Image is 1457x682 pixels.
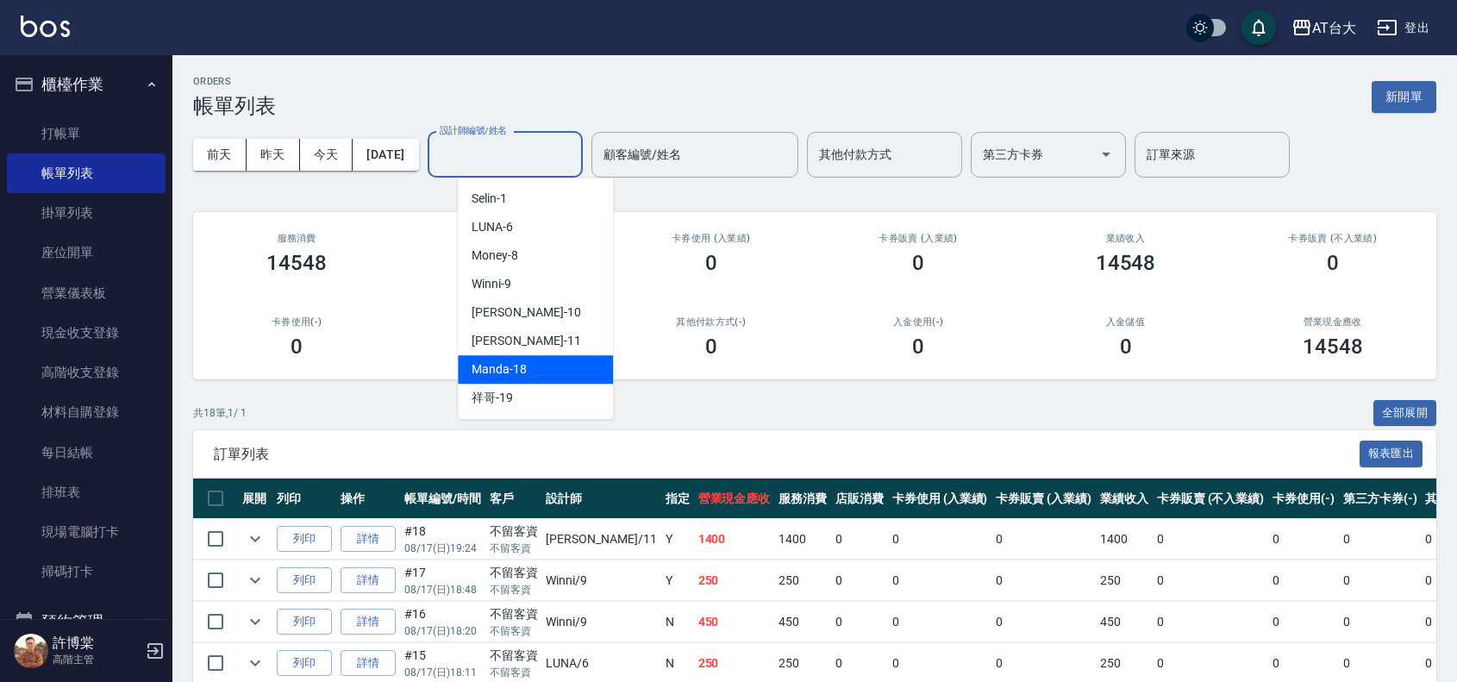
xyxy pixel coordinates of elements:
[404,623,481,639] p: 08/17 (日) 18:20
[7,552,166,591] a: 掃碼打卡
[242,526,268,552] button: expand row
[242,609,268,635] button: expand row
[1096,251,1156,275] h3: 14548
[1303,335,1363,359] h3: 14548
[7,233,166,272] a: 座位開單
[774,602,831,642] td: 450
[272,479,336,519] th: 列印
[472,389,513,407] span: 祥哥 -19
[242,650,268,676] button: expand row
[661,519,694,560] td: Y
[485,479,542,519] th: 客戶
[661,560,694,601] td: Y
[705,335,717,359] h3: 0
[7,472,166,512] a: 排班表
[490,605,538,623] div: 不留客資
[341,567,396,594] a: 詳情
[1241,10,1276,45] button: save
[277,526,332,553] button: 列印
[774,519,831,560] td: 1400
[300,139,353,171] button: 今天
[912,251,924,275] h3: 0
[1327,251,1339,275] h3: 0
[193,94,276,118] h3: 帳單列表
[774,560,831,601] td: 250
[1339,602,1422,642] td: 0
[214,446,1360,463] span: 訂單列表
[277,650,332,677] button: 列印
[1285,10,1363,46] button: AT台大
[991,519,1096,560] td: 0
[541,479,660,519] th: 設計師
[266,251,327,275] h3: 14548
[1339,560,1422,601] td: 0
[247,139,300,171] button: 昨天
[991,479,1096,519] th: 卡券販賣 (入業績)
[238,479,272,519] th: 展開
[694,602,775,642] td: 450
[400,519,485,560] td: #18
[440,124,507,137] label: 設計師編號/姓名
[341,609,396,635] a: 詳情
[490,582,538,598] p: 不留客資
[1120,335,1132,359] h3: 0
[541,560,660,601] td: Winni /9
[1096,560,1153,601] td: 250
[14,634,48,668] img: Person
[1268,602,1339,642] td: 0
[1339,519,1422,560] td: 0
[7,392,166,432] a: 材料自購登錄
[214,316,379,328] h2: 卡券使用(-)
[1373,400,1437,427] button: 全部展開
[888,479,992,519] th: 卡券使用 (入業績)
[472,303,580,322] span: [PERSON_NAME] -10
[1370,12,1436,44] button: 登出
[242,567,268,593] button: expand row
[991,602,1096,642] td: 0
[472,275,511,293] span: Winni -9
[193,76,276,87] h2: ORDERS
[694,519,775,560] td: 1400
[1268,519,1339,560] td: 0
[421,316,586,328] h2: 第三方卡券(-)
[400,602,485,642] td: #16
[1042,316,1208,328] h2: 入金儲值
[1153,602,1268,642] td: 0
[991,560,1096,601] td: 0
[421,233,586,244] h2: 店販消費
[291,335,303,359] h3: 0
[1268,560,1339,601] td: 0
[1153,560,1268,601] td: 0
[912,335,924,359] h3: 0
[694,560,775,601] td: 250
[7,599,166,644] button: 預約管理
[1372,81,1436,113] button: 新開單
[1250,316,1416,328] h2: 營業現金應收
[774,479,831,519] th: 服務消費
[705,251,717,275] h3: 0
[472,218,513,236] span: LUNA -6
[7,512,166,552] a: 現場電腦打卡
[193,405,247,421] p: 共 18 筆, 1 / 1
[7,273,166,313] a: 營業儀表板
[1312,17,1356,39] div: AT台大
[472,247,518,265] span: Money -8
[53,635,141,652] h5: 許博棠
[7,114,166,153] a: 打帳單
[472,360,527,379] span: Manda -18
[490,623,538,639] p: 不留客資
[1096,602,1153,642] td: 450
[831,519,888,560] td: 0
[541,602,660,642] td: Winni /9
[353,139,418,171] button: [DATE]
[490,541,538,556] p: 不留客資
[888,560,992,601] td: 0
[490,522,538,541] div: 不留客資
[888,519,992,560] td: 0
[1153,519,1268,560] td: 0
[490,647,538,665] div: 不留客資
[21,16,70,37] img: Logo
[400,560,485,601] td: #17
[341,650,396,677] a: 詳情
[490,665,538,680] p: 不留客資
